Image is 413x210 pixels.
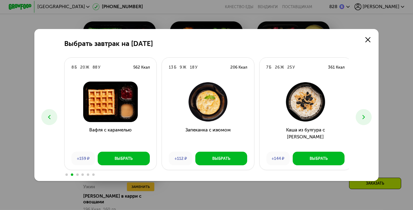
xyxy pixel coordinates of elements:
[71,64,74,70] div: 8
[80,64,85,70] div: 20
[183,64,186,70] div: Ж
[260,127,352,147] h3: Каша из булгура с [PERSON_NAME]
[280,64,284,70] div: Ж
[93,64,98,70] div: 88
[115,156,133,161] div: Выбрать
[195,64,197,70] div: У
[174,64,176,70] div: Б
[275,64,280,70] div: 26
[71,152,95,166] div: +159 ₽
[328,64,345,70] div: 361 Ккал
[162,127,254,147] h3: Запеканка с изюмом
[86,64,89,70] div: Ж
[293,152,345,166] button: Выбрать
[169,152,192,166] div: +112 ₽
[269,64,271,70] div: Б
[195,152,247,166] button: Выбрать
[310,156,328,161] div: Выбрать
[264,82,347,122] img: Каша из булгура с арахисом
[190,64,194,70] div: 18
[65,127,156,147] h3: Вафля с карамелью
[212,156,230,161] div: Выбрать
[266,152,290,166] div: +144 ₽
[169,64,173,70] div: 13
[292,64,295,70] div: У
[98,64,100,70] div: У
[74,64,77,70] div: Б
[287,64,292,70] div: 25
[98,152,150,166] button: Выбрать
[69,82,152,122] img: Вафля с карамелью
[180,64,182,70] div: 9
[230,64,247,70] div: 206 Ккал
[266,64,269,70] div: 7
[167,82,250,122] img: Запеканка с изюмом
[64,40,153,48] h2: Выбрать завтрак на [DATE]
[133,64,150,70] div: 562 Ккал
